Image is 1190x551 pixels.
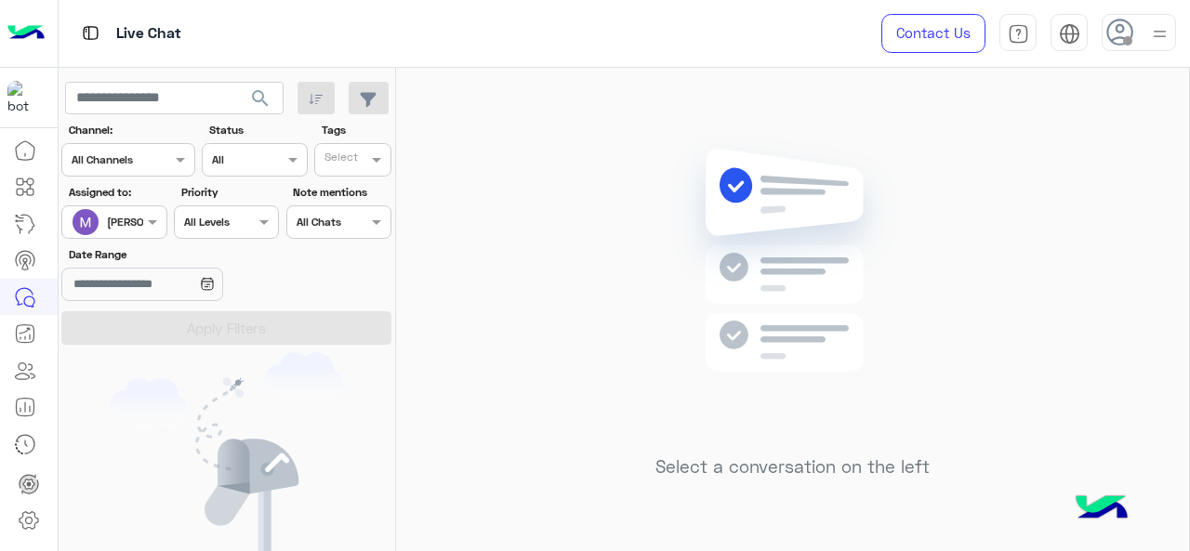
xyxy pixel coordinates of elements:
img: tab [1059,23,1080,45]
p: Live Chat [116,21,181,46]
a: tab [999,14,1037,53]
div: Select [322,149,358,170]
label: Assigned to: [69,184,165,201]
a: Contact Us [881,14,985,53]
img: 317874714732967 [7,81,41,114]
img: tab [1008,23,1029,45]
img: no messages [658,134,927,442]
img: profile [1148,22,1171,46]
img: hulul-logo.png [1069,477,1134,542]
button: Apply Filters [61,311,391,345]
label: Note mentions [293,184,389,201]
label: Priority [181,184,277,201]
button: search [238,82,284,122]
img: ACg8ocJ5kWkbDFwHhE1-NCdHlUdL0Moenmmb7xp8U7RIpZhCQ1Zz3Q=s96-c [73,209,99,235]
label: Date Range [69,246,277,263]
label: Channel: [69,122,193,138]
span: search [249,87,271,110]
label: Tags [322,122,390,138]
img: tab [79,21,102,45]
h5: Select a conversation on the left [655,456,930,478]
img: Logo [7,14,45,53]
label: Status [209,122,305,138]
